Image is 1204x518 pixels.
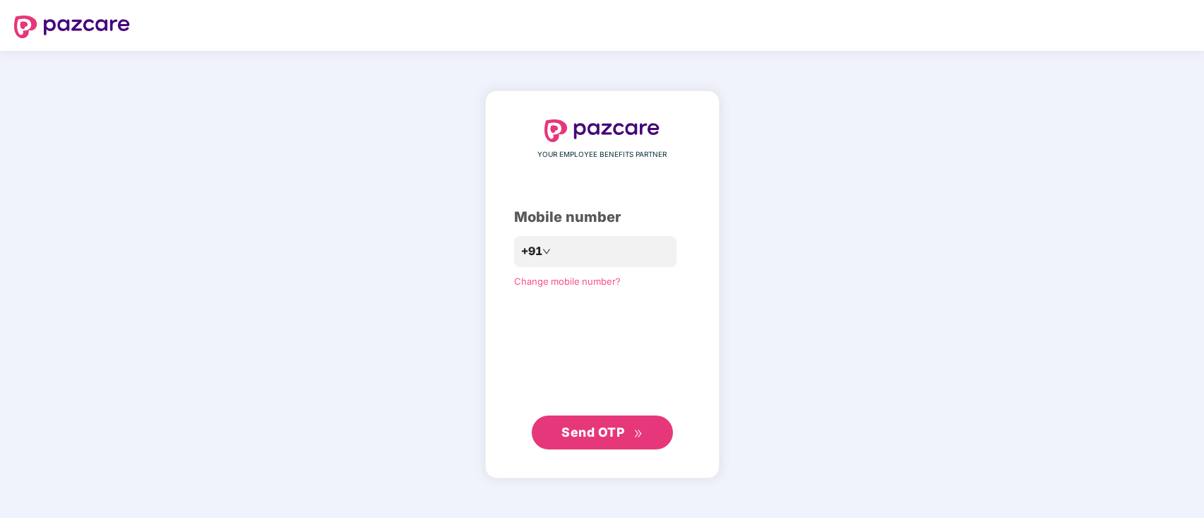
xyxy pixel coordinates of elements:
[542,247,551,256] span: down
[514,206,691,228] div: Mobile number
[544,119,660,142] img: logo
[561,425,624,440] span: Send OTP
[521,242,542,260] span: +91
[633,429,643,438] span: double-right
[14,16,130,38] img: logo
[532,416,673,449] button: Send OTPdouble-right
[537,149,667,160] span: YOUR EMPLOYEE BENEFITS PARTNER
[514,276,621,287] a: Change mobile number?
